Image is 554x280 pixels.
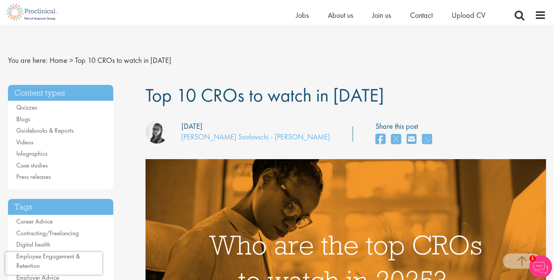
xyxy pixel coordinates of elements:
a: [PERSON_NAME] Savlovschi - [PERSON_NAME] [181,132,330,142]
div: [DATE] [182,121,202,132]
a: Blogs [16,115,30,123]
a: Join us [372,10,391,20]
img: Theodora Savlovschi - Wicks [146,121,168,144]
a: Career Advice [16,217,53,225]
a: share on facebook [376,131,385,148]
a: About us [328,10,353,20]
a: Case studies [16,161,48,169]
a: share on whats app [422,131,432,148]
a: Contact [410,10,433,20]
a: Digital health [16,240,50,249]
h3: Content types [8,85,113,101]
a: share on email [407,131,416,148]
a: Videos [16,138,33,146]
a: Upload CV [452,10,485,20]
span: 1 [529,255,536,262]
a: Contracting/Freelancing [16,229,79,237]
h3: Tags [8,199,113,215]
a: Quizzes [16,103,37,111]
span: Top 10 CROs to watch in [DATE] [146,83,384,107]
a: Infographics [16,149,47,158]
a: Press releases [16,172,51,181]
a: share on twitter [391,131,401,148]
iframe: reCAPTCHA [5,252,102,275]
span: Top 10 CROs to watch in [DATE] [75,55,171,65]
label: Share this post [376,121,436,132]
span: You are here: [8,55,48,65]
a: Guidebooks & Reports [16,126,74,135]
a: Jobs [296,10,309,20]
img: Chatbot [529,255,552,278]
a: breadcrumb link [50,55,67,65]
span: > [69,55,73,65]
